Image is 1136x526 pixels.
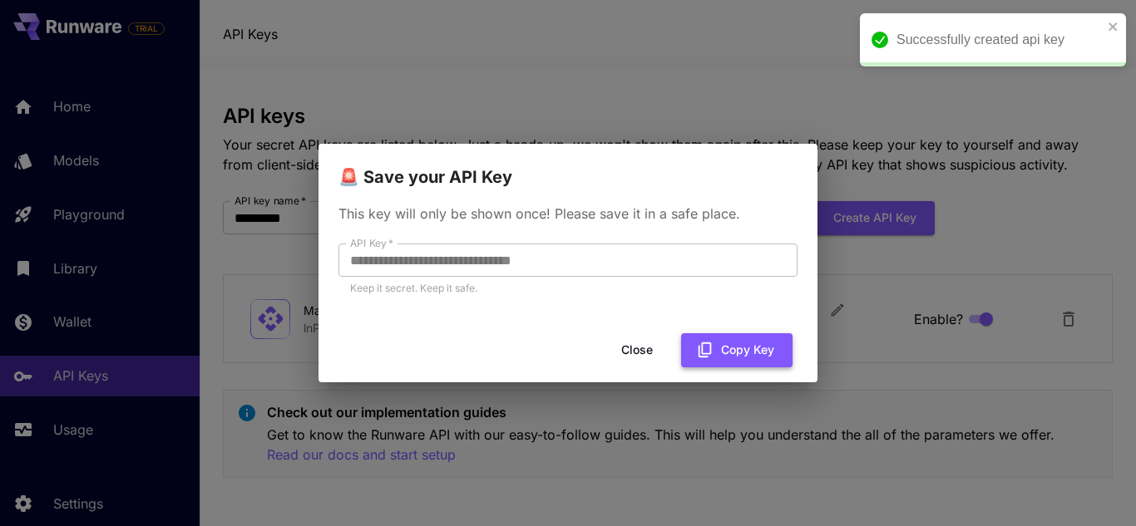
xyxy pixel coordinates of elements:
[896,30,1103,50] div: Successfully created api key
[681,333,793,367] button: Copy Key
[1053,446,1136,526] iframe: Chat Widget
[319,144,817,190] h2: 🚨 Save your API Key
[1108,20,1119,33] button: close
[350,236,393,250] label: API Key
[338,204,798,224] p: This key will only be shown once! Please save it in a safe place.
[600,333,674,367] button: Close
[350,280,786,297] p: Keep it secret. Keep it safe.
